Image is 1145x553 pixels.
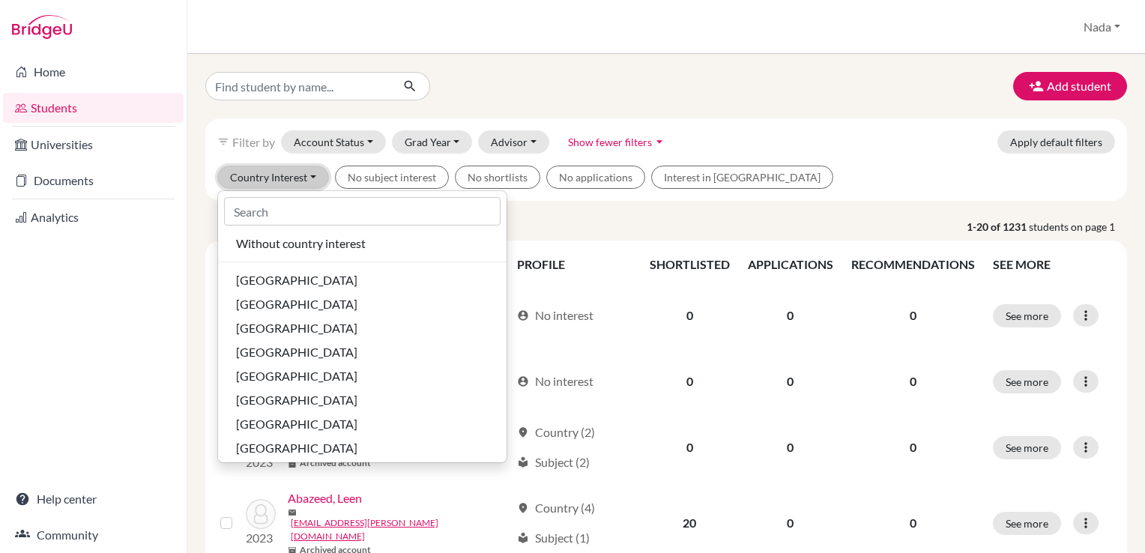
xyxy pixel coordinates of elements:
[517,426,529,438] span: location_on
[288,489,362,507] a: Abazeed, Leen
[851,438,975,456] p: 0
[993,304,1061,327] button: See more
[455,166,540,189] button: No shortlists
[546,166,645,189] button: No applications
[641,247,739,282] th: SHORTLISTED
[236,271,357,289] span: [GEOGRAPHIC_DATA]
[218,268,507,292] button: [GEOGRAPHIC_DATA]
[218,436,507,460] button: [GEOGRAPHIC_DATA]
[517,529,590,547] div: Subject (1)
[300,456,371,470] b: Archived account
[232,135,275,149] span: Filter by
[218,316,507,340] button: [GEOGRAPHIC_DATA]
[12,15,72,39] img: Bridge-U
[997,130,1115,154] button: Apply default filters
[236,343,357,361] span: [GEOGRAPHIC_DATA]
[555,130,680,154] button: Show fewer filtersarrow_drop_down
[236,391,357,409] span: [GEOGRAPHIC_DATA]
[218,232,507,256] button: Without country interest
[3,130,184,160] a: Universities
[851,372,975,390] p: 0
[288,459,297,468] span: inventory_2
[3,484,184,514] a: Help center
[218,364,507,388] button: [GEOGRAPHIC_DATA]
[739,414,842,480] td: 0
[236,439,357,457] span: [GEOGRAPHIC_DATA]
[984,247,1121,282] th: SEE MORE
[392,130,473,154] button: Grad Year
[967,219,1029,235] strong: 1-20 of 1231
[217,136,229,148] i: filter_list
[993,436,1061,459] button: See more
[651,166,833,189] button: Interest in [GEOGRAPHIC_DATA]
[568,136,652,148] span: Show fewer filters
[517,372,593,390] div: No interest
[508,247,641,282] th: PROFILE
[851,514,975,532] p: 0
[218,340,507,364] button: [GEOGRAPHIC_DATA]
[3,520,184,550] a: Community
[224,197,501,226] input: Search
[281,130,386,154] button: Account Status
[217,166,329,189] button: Country Interest
[246,529,276,547] p: 2023
[517,456,529,468] span: local_library
[641,282,739,348] td: 0
[1013,72,1127,100] button: Add student
[218,412,507,436] button: [GEOGRAPHIC_DATA]
[335,166,449,189] button: No subject interest
[217,190,507,463] div: Country Interest
[3,57,184,87] a: Home
[517,375,529,387] span: account_circle
[218,388,507,412] button: [GEOGRAPHIC_DATA]
[993,370,1061,393] button: See more
[517,499,595,517] div: Country (4)
[3,202,184,232] a: Analytics
[517,532,529,544] span: local_library
[652,134,667,149] i: arrow_drop_down
[3,166,184,196] a: Documents
[236,295,357,313] span: [GEOGRAPHIC_DATA]
[478,130,549,154] button: Advisor
[739,348,842,414] td: 0
[517,423,595,441] div: Country (2)
[3,93,184,123] a: Students
[218,292,507,316] button: [GEOGRAPHIC_DATA]
[246,499,276,529] img: Abazeed, Leen
[1077,13,1127,41] button: Nada
[842,247,984,282] th: RECOMMENDATIONS
[236,319,357,337] span: [GEOGRAPHIC_DATA]
[288,508,297,517] span: mail
[236,235,366,253] span: Without country interest
[236,367,357,385] span: [GEOGRAPHIC_DATA]
[739,247,842,282] th: APPLICATIONS
[739,282,842,348] td: 0
[205,72,391,100] input: Find student by name...
[517,306,593,324] div: No interest
[517,502,529,514] span: location_on
[993,512,1061,535] button: See more
[517,453,590,471] div: Subject (2)
[291,516,510,543] a: [EMAIL_ADDRESS][PERSON_NAME][DOMAIN_NAME]
[641,348,739,414] td: 0
[641,414,739,480] td: 0
[851,306,975,324] p: 0
[517,309,529,321] span: account_circle
[236,415,357,433] span: [GEOGRAPHIC_DATA]
[1029,219,1127,235] span: students on page 1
